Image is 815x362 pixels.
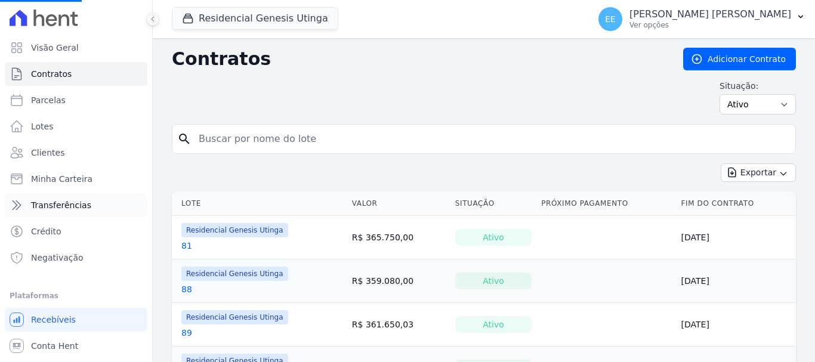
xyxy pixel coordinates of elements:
[5,308,147,332] a: Recebíveis
[721,163,796,182] button: Exportar
[31,42,79,54] span: Visão Geral
[629,20,791,30] p: Ver opções
[5,62,147,86] a: Contratos
[5,141,147,165] a: Clientes
[181,223,288,237] span: Residencial Genesis Utinga
[629,8,791,20] p: [PERSON_NAME] [PERSON_NAME]
[677,216,796,259] td: [DATE]
[450,191,536,216] th: Situação
[181,310,288,324] span: Residencial Genesis Utinga
[536,191,676,216] th: Próximo Pagamento
[181,327,192,339] a: 89
[177,132,192,146] i: search
[172,7,338,30] button: Residencial Genesis Utinga
[5,167,147,191] a: Minha Carteira
[10,289,143,303] div: Plataformas
[31,68,72,80] span: Contratos
[5,219,147,243] a: Crédito
[31,340,78,352] span: Conta Hent
[31,94,66,106] span: Parcelas
[181,267,288,281] span: Residencial Genesis Utinga
[347,303,450,346] td: R$ 361.650,03
[5,334,147,358] a: Conta Hent
[677,191,796,216] th: Fim do Contrato
[31,120,54,132] span: Lotes
[455,273,532,289] div: Ativo
[192,127,791,151] input: Buscar por nome do lote
[347,259,450,303] td: R$ 359.080,00
[31,252,84,264] span: Negativação
[31,199,91,211] span: Transferências
[31,314,76,326] span: Recebíveis
[677,259,796,303] td: [DATE]
[589,2,815,36] button: EE [PERSON_NAME] [PERSON_NAME] Ver opções
[5,246,147,270] a: Negativação
[5,193,147,217] a: Transferências
[31,147,64,159] span: Clientes
[31,173,92,185] span: Minha Carteira
[347,191,450,216] th: Valor
[5,36,147,60] a: Visão Geral
[181,240,192,252] a: 81
[720,80,796,92] label: Situação:
[181,283,192,295] a: 88
[683,48,796,70] a: Adicionar Contrato
[31,225,61,237] span: Crédito
[5,115,147,138] a: Lotes
[605,15,616,23] span: EE
[172,191,347,216] th: Lote
[455,316,532,333] div: Ativo
[347,216,450,259] td: R$ 365.750,00
[455,229,532,246] div: Ativo
[172,48,664,70] h2: Contratos
[5,88,147,112] a: Parcelas
[677,303,796,346] td: [DATE]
